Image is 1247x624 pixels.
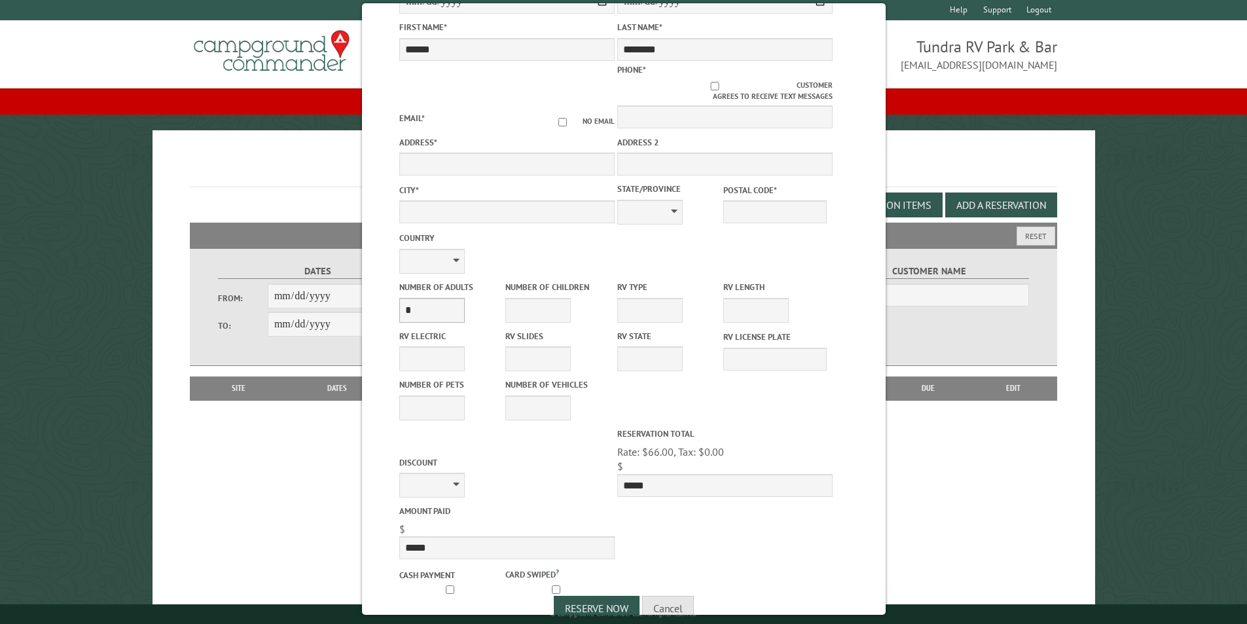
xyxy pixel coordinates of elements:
[617,136,833,149] label: Address 2
[399,456,615,469] label: Discount
[723,281,827,293] label: RV Length
[399,569,503,581] label: Cash payment
[190,26,353,77] img: Campground Commander
[399,281,503,293] label: Number of Adults
[887,376,969,400] th: Due
[399,113,425,124] label: Email
[218,292,268,304] label: From:
[617,460,623,473] span: $
[617,64,646,75] label: Phone
[543,118,583,126] input: No email
[218,320,268,332] label: To:
[399,136,615,149] label: Address
[617,330,721,342] label: RV State
[723,331,827,343] label: RV License Plate
[617,428,833,440] label: Reservation Total
[543,116,615,127] label: No email
[505,378,609,391] label: Number of Vehicles
[190,151,1058,187] h1: Reservations
[617,281,721,293] label: RV Type
[642,596,694,621] button: Cancel
[723,184,827,196] label: Postal Code
[554,596,640,621] button: Reserve Now
[829,264,1029,279] label: Customer Name
[617,80,833,102] label: Customer agrees to receive text messages
[1017,227,1055,246] button: Reset
[399,232,615,244] label: Country
[617,21,833,33] label: Last Name
[505,330,609,342] label: RV Slides
[399,523,405,536] span: $
[399,378,503,391] label: Number of Pets
[399,505,615,517] label: Amount paid
[556,567,559,576] a: ?
[969,376,1058,400] th: Edit
[281,376,393,400] th: Dates
[632,82,797,90] input: Customer agrees to receive text messages
[399,184,615,196] label: City
[945,193,1057,217] button: Add a Reservation
[505,566,609,581] label: Card swiped
[399,330,503,342] label: RV Electric
[218,264,418,279] label: Dates
[196,376,281,400] th: Site
[617,183,721,195] label: State/Province
[399,21,615,33] label: First Name
[830,193,943,217] button: Edit Add-on Items
[550,610,698,618] small: © Campground Commander LLC. All rights reserved.
[617,445,724,458] span: Rate: $66.00, Tax: $0.00
[505,281,609,293] label: Number of Children
[190,223,1058,248] h2: Filters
